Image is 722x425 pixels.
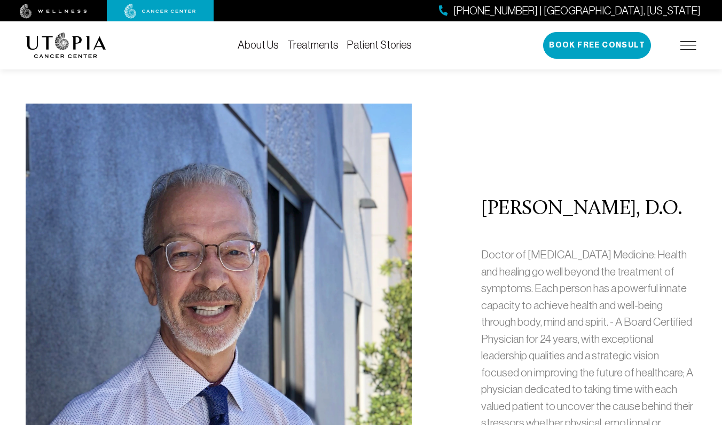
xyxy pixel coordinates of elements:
h2: [PERSON_NAME], D.O. [481,198,696,221]
a: Patient Stories [347,39,412,51]
a: About Us [238,39,279,51]
a: [PHONE_NUMBER] | [GEOGRAPHIC_DATA], [US_STATE] [439,3,701,19]
img: logo [26,33,106,58]
button: Book Free Consult [543,32,651,59]
span: [PHONE_NUMBER] | [GEOGRAPHIC_DATA], [US_STATE] [453,3,701,19]
img: wellness [20,4,87,19]
img: icon-hamburger [680,41,696,50]
img: cancer center [124,4,196,19]
a: Treatments [287,39,339,51]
